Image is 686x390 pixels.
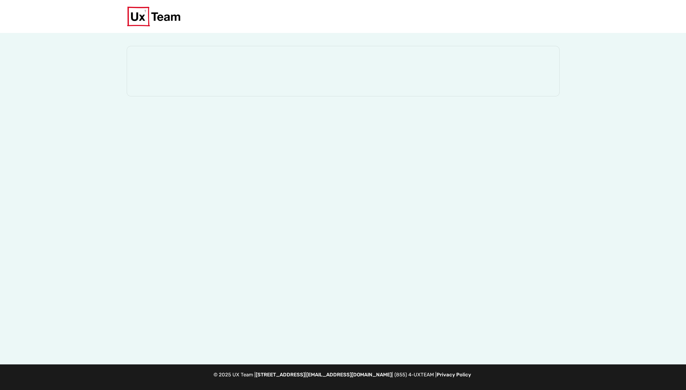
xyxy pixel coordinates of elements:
span: © 2025 UX Team | | | (855) 4-UXTEAM | [213,372,473,378]
a: Privacy Policy [437,372,471,378]
a: [EMAIL_ADDRESS][DOMAIN_NAME] [306,372,392,378]
img: UX Team [127,7,180,26]
iframe: 62d25c7a [127,46,559,96]
a: [STREET_ADDRESS] [256,372,305,378]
